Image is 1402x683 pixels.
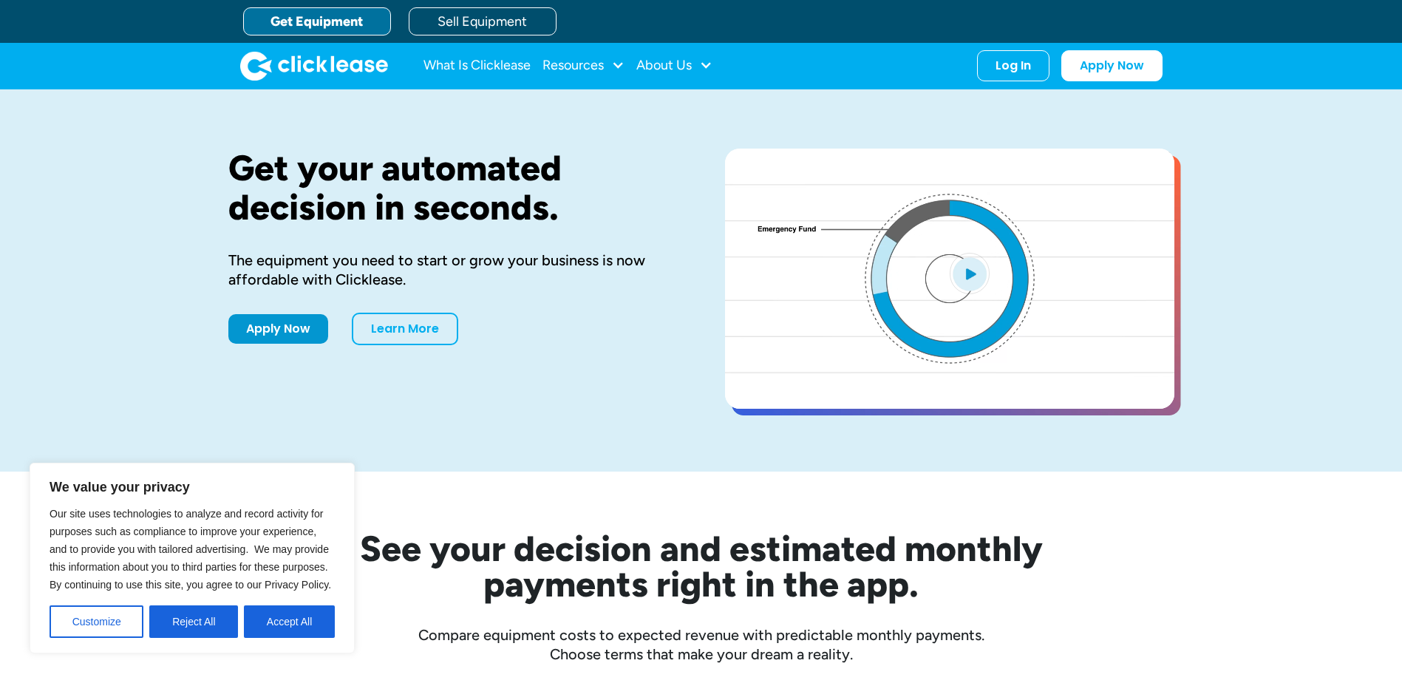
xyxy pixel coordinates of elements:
[228,251,678,289] div: The equipment you need to start or grow your business is now affordable with Clicklease.
[149,605,238,638] button: Reject All
[228,625,1174,664] div: Compare equipment costs to expected revenue with predictable monthly payments. Choose terms that ...
[228,149,678,227] h1: Get your automated decision in seconds.
[423,51,531,81] a: What Is Clicklease
[1061,50,1163,81] a: Apply Now
[50,605,143,638] button: Customize
[240,51,388,81] a: home
[409,7,557,35] a: Sell Equipment
[996,58,1031,73] div: Log In
[50,478,335,496] p: We value your privacy
[50,508,331,591] span: Our site uses technologies to analyze and record activity for purposes such as compliance to impr...
[228,314,328,344] a: Apply Now
[244,605,335,638] button: Accept All
[240,51,388,81] img: Clicklease logo
[30,463,355,653] div: We value your privacy
[243,7,391,35] a: Get Equipment
[352,313,458,345] a: Learn More
[636,51,712,81] div: About Us
[950,253,990,294] img: Blue play button logo on a light blue circular background
[542,51,625,81] div: Resources
[287,531,1115,602] h2: See your decision and estimated monthly payments right in the app.
[725,149,1174,409] a: open lightbox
